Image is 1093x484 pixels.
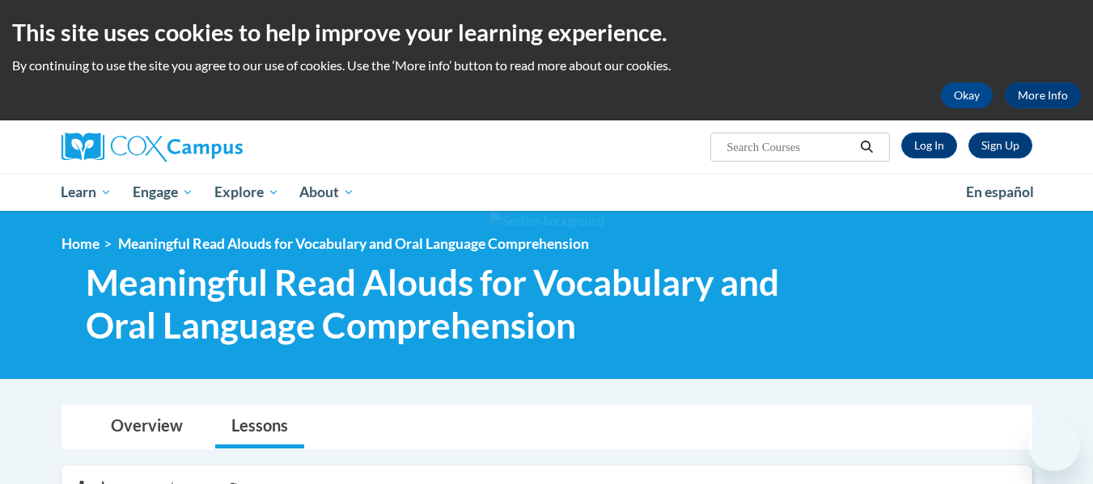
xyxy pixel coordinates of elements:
[12,16,1081,48] h2: This site uses cookies to help improve your learning experience.
[901,133,957,158] a: Log In
[854,137,879,157] button: Search
[122,174,204,211] a: Engage
[61,133,369,162] a: Cox Campus
[299,183,354,202] span: About
[133,183,193,202] span: Engage
[214,183,279,202] span: Explore
[725,137,854,157] input: Search Courses
[12,57,1081,74] p: By continuing to use the site you agree to our use of cookies. Use the ‘More info’ button to read...
[118,235,589,252] span: Meaningful Read Alouds for Vocabulary and Oral Language Comprehension
[51,174,123,211] a: Learn
[204,174,290,211] a: Explore
[61,183,112,202] span: Learn
[289,174,365,211] a: About
[941,82,993,108] button: Okay
[86,261,808,347] span: Meaningful Read Alouds for Vocabulary and Oral Language Comprehension
[61,133,243,162] img: Cox Campus
[37,174,1057,211] div: Main menu
[955,175,1044,209] a: En español
[215,406,304,448] a: Lessons
[968,133,1032,158] a: Register
[1005,82,1081,108] a: More Info
[966,183,1034,200] span: En español
[489,213,604,230] img: Section background
[95,406,199,448] a: Overview
[1028,419,1080,471] iframe: Button to launch messaging window
[61,235,100,252] a: Home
